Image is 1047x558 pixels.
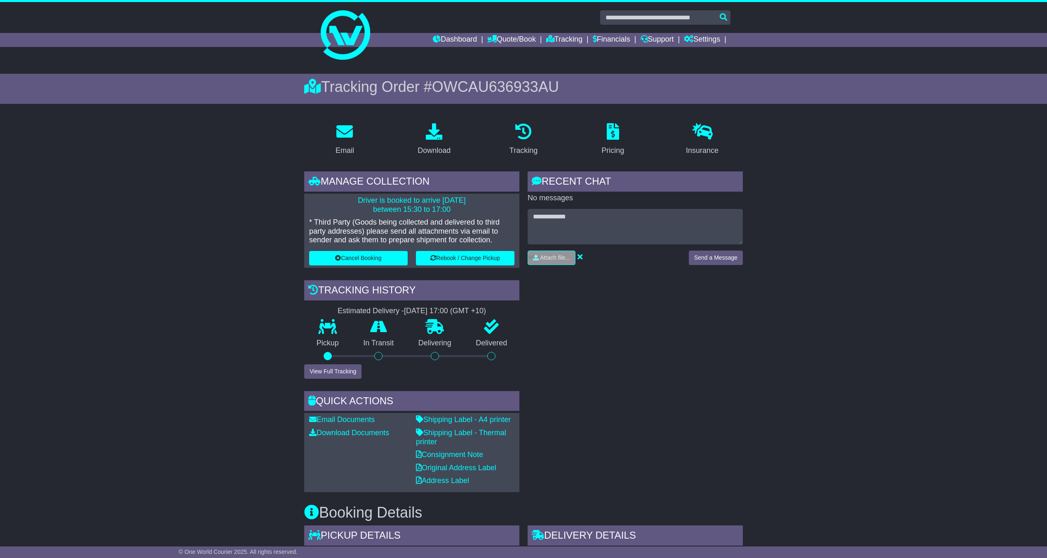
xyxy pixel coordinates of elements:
a: Download [412,120,456,159]
div: Email [336,145,354,156]
a: Shipping Label - Thermal printer [416,429,506,446]
div: RECENT CHAT [528,171,743,194]
div: Tracking Order # [304,78,743,96]
a: Consignment Note [416,450,483,459]
span: © One World Courier 2025. All rights reserved. [178,549,298,555]
a: Shipping Label - A4 printer [416,415,511,424]
a: Settings [684,33,720,47]
span: OWCAU636933AU [432,78,559,95]
a: Support [641,33,674,47]
button: Send a Message [689,251,743,265]
div: Estimated Delivery - [304,307,519,316]
p: Driver is booked to arrive [DATE] between 15:30 to 17:00 [309,196,514,214]
h3: Booking Details [304,504,743,521]
p: * Third Party (Goods being collected and delivered to third party addresses) please send all atta... [309,218,514,245]
button: View Full Tracking [304,364,362,379]
a: Address Label [416,476,469,485]
a: Dashboard [433,33,477,47]
a: Email [330,120,359,159]
a: Download Documents [309,429,389,437]
p: Delivering [406,339,464,348]
div: Pricing [601,145,624,156]
a: Quote/Book [487,33,536,47]
a: Tracking [546,33,582,47]
a: Tracking [504,120,543,159]
p: Delivered [464,339,520,348]
div: Insurance [686,145,718,156]
p: No messages [528,194,743,203]
p: Pickup [304,339,351,348]
a: Email Documents [309,415,375,424]
button: Cancel Booking [309,251,408,265]
a: Original Address Label [416,464,496,472]
div: Delivery Details [528,525,743,548]
a: Financials [593,33,630,47]
div: Pickup Details [304,525,519,548]
div: [DATE] 17:00 (GMT +10) [404,307,486,316]
button: Rebook / Change Pickup [416,251,514,265]
a: Insurance [681,120,724,159]
div: Quick Actions [304,391,519,413]
div: Tracking [509,145,538,156]
div: Tracking history [304,280,519,302]
div: Manage collection [304,171,519,194]
a: Pricing [596,120,629,159]
div: Download [418,145,451,156]
p: In Transit [351,339,406,348]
